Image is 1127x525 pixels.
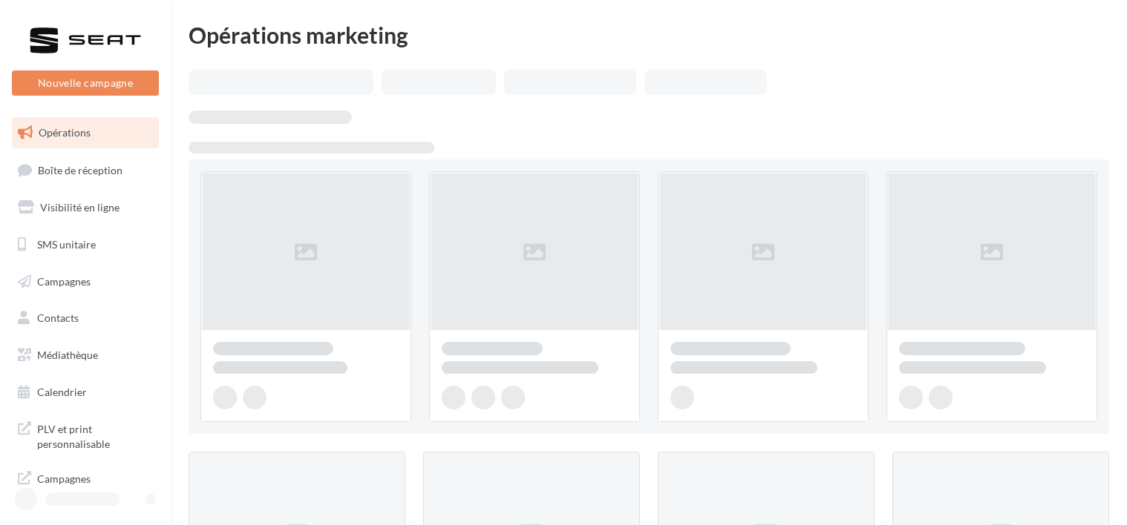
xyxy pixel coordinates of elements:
[37,238,96,251] span: SMS unitaire
[37,274,91,287] span: Campagnes
[39,126,91,139] span: Opérations
[37,419,153,451] span: PLV et print personnalisable
[9,340,162,371] a: Médiathèque
[38,163,122,176] span: Boîte de réception
[37,311,79,324] span: Contacts
[9,266,162,297] a: Campagnes
[12,70,159,96] button: Nouvelle campagne
[9,413,162,457] a: PLV et print personnalisable
[9,154,162,186] a: Boîte de réception
[37,349,98,361] span: Médiathèque
[189,24,1109,46] div: Opérations marketing
[9,229,162,260] a: SMS unitaire
[40,201,120,214] span: Visibilité en ligne
[9,303,162,334] a: Contacts
[9,192,162,223] a: Visibilité en ligne
[9,377,162,408] a: Calendrier
[37,469,153,501] span: Campagnes DataOnDemand
[9,117,162,148] a: Opérations
[37,386,87,398] span: Calendrier
[9,463,162,506] a: Campagnes DataOnDemand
